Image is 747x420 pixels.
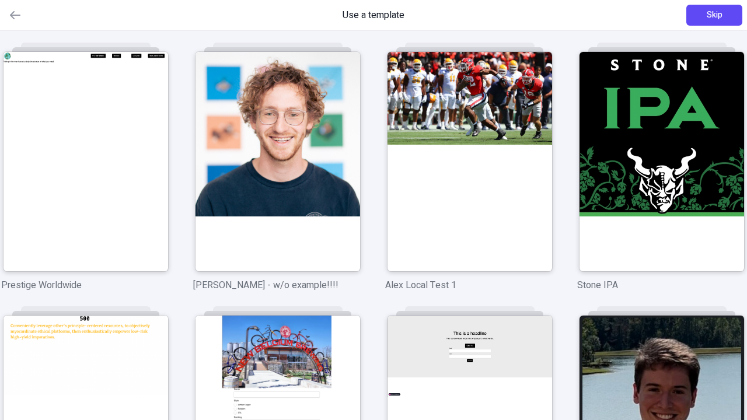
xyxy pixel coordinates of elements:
p: [PERSON_NAME] - w/o example!!!! [193,278,362,292]
button: Skip [686,5,742,26]
p: Alex Local Test 1 [385,278,554,292]
p: Prestige Worldwide [1,278,170,292]
p: Stone IPA [577,278,746,292]
span: Skip [707,9,722,22]
span: Use a template [343,8,404,22]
